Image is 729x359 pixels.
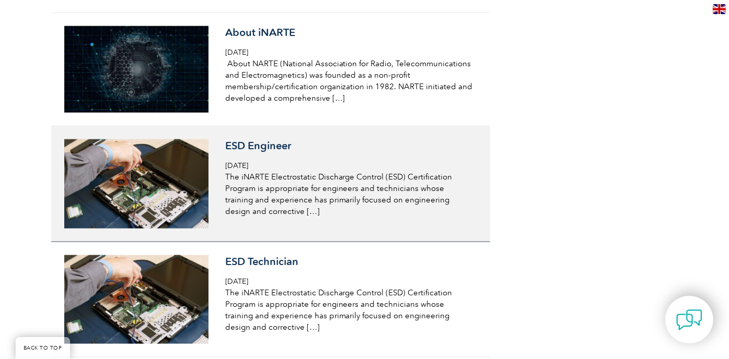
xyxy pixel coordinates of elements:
span: [DATE] [225,277,248,286]
p: The iNARTE Electrostatic Discharge Control (ESD) Certification Program is appropriate for enginee... [225,287,473,333]
a: About iNARTE [DATE] About NARTE (National Association for Radio, Telecommunications and Electroma... [51,13,490,126]
h3: About iNARTE [225,26,473,39]
span: [DATE] [225,161,248,170]
a: ESD Technician [DATE] The iNARTE Electrostatic Discharge Control (ESD) Certification Program is a... [51,242,490,358]
img: en [713,4,726,14]
img: contact-chat.png [676,307,702,333]
h3: ESD Technician [225,255,473,268]
img: iStock-114384337-crop1-300x185.jpg [64,139,209,229]
img: iStock-114384337-crop1-300x185.jpg [64,255,209,344]
a: ESD Engineer [DATE] The iNARTE Electrostatic Discharge Control (ESD) Certification Program is app... [51,126,490,242]
h3: ESD Engineer [225,139,473,152]
p: The iNARTE Electrostatic Discharge Control (ESD) Certification Program is appropriate for enginee... [225,171,473,217]
span: [DATE] [225,48,248,57]
a: BACK TO TOP [16,337,70,359]
p: About NARTE (National Association for Radio, Telecommunications and Electromagnetics) was founded... [225,58,473,104]
img: network-gad8374905_1920-1-300x180.jpg [64,26,209,113]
